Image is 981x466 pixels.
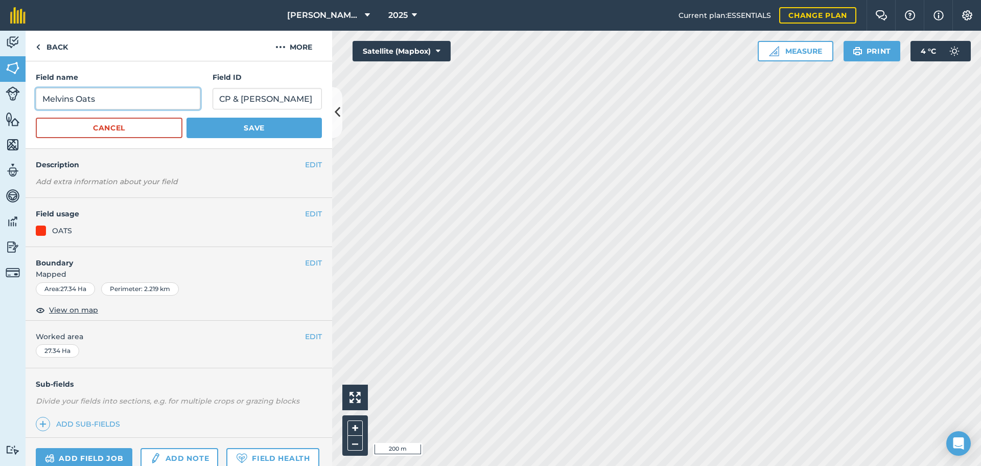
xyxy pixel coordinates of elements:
button: Save [186,118,322,138]
img: svg+xml;base64,PD94bWwgdmVyc2lvbj0iMS4wIiBlbmNvZGluZz0idXRmLTgiPz4KPCEtLSBHZW5lcmF0b3I6IEFkb2JlIE... [6,188,20,204]
img: svg+xml;base64,PD94bWwgdmVyc2lvbj0iMS4wIiBlbmNvZGluZz0idXRmLTgiPz4KPCEtLSBHZW5lcmF0b3I6IEFkb2JlIE... [150,452,161,464]
div: 27.34 Ha [36,344,79,358]
span: Current plan : ESSENTIALS [679,10,771,21]
img: svg+xml;base64,PD94bWwgdmVyc2lvbj0iMS4wIiBlbmNvZGluZz0idXRmLTgiPz4KPCEtLSBHZW5lcmF0b3I6IEFkb2JlIE... [6,239,20,255]
img: svg+xml;base64,PD94bWwgdmVyc2lvbj0iMS4wIiBlbmNvZGluZz0idXRmLTgiPz4KPCEtLSBHZW5lcmF0b3I6IEFkb2JlIE... [45,452,55,464]
button: EDIT [305,331,322,342]
h4: Field usage [36,208,305,219]
img: Four arrows, one pointing top left, one top right, one bottom right and the last bottom left [349,392,361,403]
button: More [255,31,332,61]
span: View on map [49,304,98,316]
a: Back [26,31,78,61]
button: EDIT [305,257,322,269]
img: A cog icon [961,10,973,20]
img: Ruler icon [769,46,779,56]
button: View on map [36,304,98,316]
img: svg+xml;base64,PD94bWwgdmVyc2lvbj0iMS4wIiBlbmNvZGluZz0idXRmLTgiPz4KPCEtLSBHZW5lcmF0b3I6IEFkb2JlIE... [6,163,20,178]
a: Add sub-fields [36,417,124,431]
img: svg+xml;base64,PD94bWwgdmVyc2lvbj0iMS4wIiBlbmNvZGluZz0idXRmLTgiPz4KPCEtLSBHZW5lcmF0b3I6IEFkb2JlIE... [6,445,20,455]
span: Mapped [26,269,332,280]
h4: Field name [36,72,200,83]
img: Two speech bubbles overlapping with the left bubble in the forefront [875,10,887,20]
img: svg+xml;base64,PHN2ZyB4bWxucz0iaHR0cDovL3d3dy53My5vcmcvMjAwMC9zdmciIHdpZHRoPSIxNyIgaGVpZ2h0PSIxNy... [933,9,944,21]
img: svg+xml;base64,PD94bWwgdmVyc2lvbj0iMS4wIiBlbmNvZGluZz0idXRmLTgiPz4KPCEtLSBHZW5lcmF0b3I6IEFkb2JlIE... [6,265,20,280]
img: svg+xml;base64,PHN2ZyB4bWxucz0iaHR0cDovL3d3dy53My5vcmcvMjAwMC9zdmciIHdpZHRoPSI1NiIgaGVpZ2h0PSI2MC... [6,112,20,127]
img: fieldmargin Logo [10,7,26,24]
em: Divide your fields into sections, e.g. for multiple crops or grazing blocks [36,396,299,406]
img: svg+xml;base64,PHN2ZyB4bWxucz0iaHR0cDovL3d3dy53My5vcmcvMjAwMC9zdmciIHdpZHRoPSI1NiIgaGVpZ2h0PSI2MC... [6,60,20,76]
em: Add extra information about your field [36,177,178,186]
div: Area : 27.34 Ha [36,282,95,296]
span: 2025 [388,9,408,21]
img: svg+xml;base64,PHN2ZyB4bWxucz0iaHR0cDovL3d3dy53My5vcmcvMjAwMC9zdmciIHdpZHRoPSI1NiIgaGVpZ2h0PSI2MC... [6,137,20,152]
span: 4 ° C [921,41,936,61]
button: EDIT [305,208,322,219]
h4: Field ID [213,72,322,83]
span: Worked area [36,331,322,342]
button: Measure [758,41,833,61]
img: svg+xml;base64,PHN2ZyB4bWxucz0iaHR0cDovL3d3dy53My5vcmcvMjAwMC9zdmciIHdpZHRoPSI5IiBoZWlnaHQ9IjI0Ii... [36,41,40,53]
button: Cancel [36,118,182,138]
h4: Sub-fields [26,379,332,390]
h4: Boundary [26,247,305,269]
img: svg+xml;base64,PD94bWwgdmVyc2lvbj0iMS4wIiBlbmNvZGluZz0idXRmLTgiPz4KPCEtLSBHZW5lcmF0b3I6IEFkb2JlIE... [6,86,20,101]
img: A question mark icon [904,10,916,20]
button: Print [844,41,901,61]
img: svg+xml;base64,PHN2ZyB4bWxucz0iaHR0cDovL3d3dy53My5vcmcvMjAwMC9zdmciIHdpZHRoPSIxOSIgaGVpZ2h0PSIyNC... [853,45,862,57]
button: + [347,420,363,436]
div: Perimeter : 2.219 km [101,282,179,296]
img: svg+xml;base64,PD94bWwgdmVyc2lvbj0iMS4wIiBlbmNvZGluZz0idXRmLTgiPz4KPCEtLSBHZW5lcmF0b3I6IEFkb2JlIE... [6,214,20,229]
img: svg+xml;base64,PHN2ZyB4bWxucz0iaHR0cDovL3d3dy53My5vcmcvMjAwMC9zdmciIHdpZHRoPSIxOCIgaGVpZ2h0PSIyNC... [36,304,45,316]
img: svg+xml;base64,PHN2ZyB4bWxucz0iaHR0cDovL3d3dy53My5vcmcvMjAwMC9zdmciIHdpZHRoPSIyMCIgaGVpZ2h0PSIyNC... [275,41,286,53]
span: [PERSON_NAME] ASAHI PADDOCKS [287,9,361,21]
img: svg+xml;base64,PHN2ZyB4bWxucz0iaHR0cDovL3d3dy53My5vcmcvMjAwMC9zdmciIHdpZHRoPSIxNCIgaGVpZ2h0PSIyNC... [39,418,46,430]
button: Satellite (Mapbox) [353,41,451,61]
h4: Description [36,159,322,170]
div: Open Intercom Messenger [946,431,971,456]
button: 4 °C [910,41,971,61]
button: – [347,436,363,451]
div: OATS [52,225,72,236]
a: Change plan [779,7,856,24]
img: svg+xml;base64,PD94bWwgdmVyc2lvbj0iMS4wIiBlbmNvZGluZz0idXRmLTgiPz4KPCEtLSBHZW5lcmF0b3I6IEFkb2JlIE... [6,35,20,50]
button: EDIT [305,159,322,170]
img: svg+xml;base64,PD94bWwgdmVyc2lvbj0iMS4wIiBlbmNvZGluZz0idXRmLTgiPz4KPCEtLSBHZW5lcmF0b3I6IEFkb2JlIE... [944,41,965,61]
